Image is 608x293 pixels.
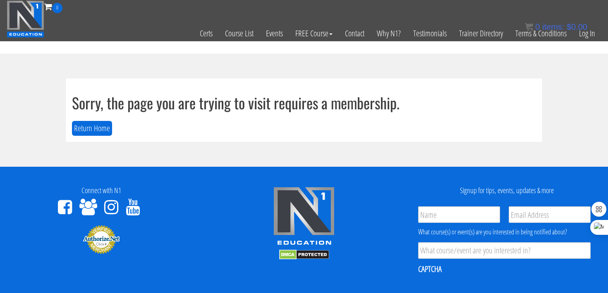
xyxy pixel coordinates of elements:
[535,22,540,31] span: 0
[567,22,587,31] bdi: 0.00
[407,13,453,54] a: Testimonials
[52,3,62,13] span: 0
[371,13,407,54] a: Why N1?
[194,13,219,54] a: Certs
[573,13,601,54] a: Log In
[418,264,442,274] label: CAPTCHA
[219,13,260,54] a: Course List
[542,22,564,31] span: items:
[6,187,196,195] h4: Connect with N1
[83,224,120,254] img: Authorize.Net Merchant - Click to Verify
[72,121,112,136] button: Return Home
[418,242,591,259] input: What course/event are you interested in?
[273,187,335,248] img: n1-edu-logo
[44,1,62,12] a: 0
[289,13,339,54] a: FREE Course
[525,23,533,31] img: icon11.png
[418,227,591,237] div: What course(s) or event(s) are you interested in being notified about?
[567,22,571,31] span: $
[509,13,573,54] a: Terms & Conditions
[525,22,587,31] a: 0 items: $0.00
[509,206,591,223] input: Email Address
[412,187,602,195] h4: Signup for tips, events, updates & more
[7,0,44,38] img: n1-education
[279,250,329,260] img: DMCA.com Protection Status
[339,13,371,54] a: Contact
[418,206,500,223] input: Name
[260,13,289,54] a: Events
[453,13,509,54] a: Trainer Directory
[72,95,536,111] h1: Sorry, the page you are trying to visit requires a membership.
